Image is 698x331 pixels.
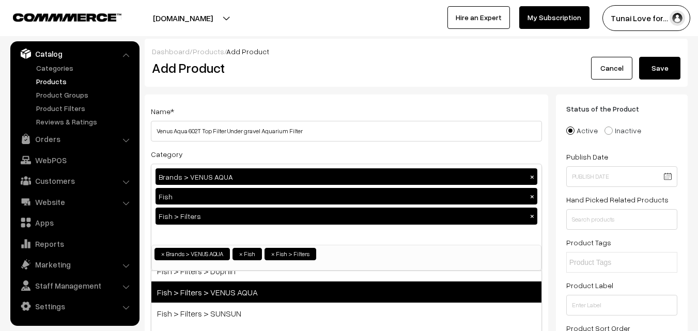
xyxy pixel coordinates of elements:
[528,172,537,181] button: ×
[566,295,677,316] input: Enter Label
[604,125,641,136] label: Inactive
[151,260,541,281] span: Fish > Filters > Dophin
[566,237,611,248] label: Product Tags
[34,116,136,127] a: Reviews & Ratings
[13,297,136,316] a: Settings
[13,151,136,169] a: WebPOS
[13,276,136,295] a: Staff Management
[528,192,537,201] button: ×
[156,168,537,185] div: Brands > VENUS AQUA
[151,121,542,141] input: Name
[152,46,680,57] div: / /
[13,171,136,190] a: Customers
[156,188,537,204] div: Fish
[34,76,136,87] a: Products
[34,62,136,73] a: Categories
[13,10,103,23] a: COMMMERCE
[670,10,685,26] img: user
[13,130,136,148] a: Orders
[156,208,537,224] div: Fish > Filters
[154,248,230,260] li: Brands > VENUS AQUA
[447,6,510,29] a: Hire an Expert
[566,209,677,230] input: Search products
[232,248,262,260] li: Fish
[566,151,608,162] label: Publish Date
[13,255,136,274] a: Marketing
[569,257,660,268] input: Product Tags
[161,249,165,259] span: ×
[639,57,680,80] button: Save
[13,13,121,21] img: COMMMERCE
[151,303,541,324] span: Fish > Filters > SUNSUN
[239,249,243,259] span: ×
[265,248,316,260] li: Fish > Filters
[151,106,174,117] label: Name
[152,47,190,56] a: Dashboard
[566,280,613,291] label: Product Label
[34,103,136,114] a: Product Filters
[117,5,249,31] button: [DOMAIN_NAME]
[13,234,136,253] a: Reports
[566,104,652,113] span: Status of the Product
[151,149,183,160] label: Category
[34,89,136,100] a: Product Groups
[13,213,136,232] a: Apps
[566,125,598,136] label: Active
[519,6,590,29] a: My Subscription
[13,193,136,211] a: Website
[528,211,537,220] button: ×
[566,166,677,187] input: Publish Date
[152,60,545,76] h2: Add Product
[602,5,690,31] button: Tunai Love for…
[193,47,224,56] a: Products
[271,249,275,259] span: ×
[591,57,632,80] a: Cancel
[13,44,136,63] a: Catalog
[151,281,541,303] span: Fish > Filters > VENUS AQUA
[226,47,269,56] span: Add Product
[566,194,669,205] label: Hand Picked Related Products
